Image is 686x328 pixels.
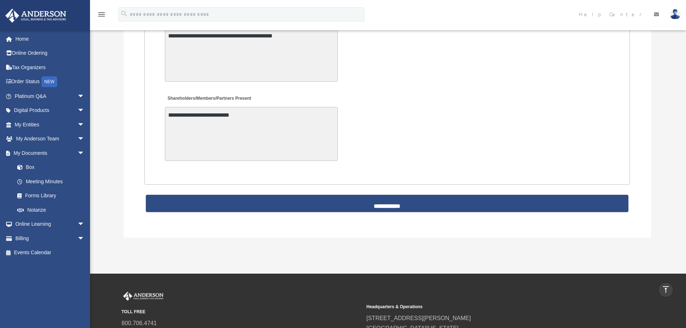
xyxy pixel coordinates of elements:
[97,13,106,19] a: menu
[3,9,68,23] img: Anderson Advisors Platinum Portal
[77,132,92,147] span: arrow_drop_down
[5,60,95,75] a: Tax Organizers
[77,146,92,161] span: arrow_drop_down
[77,89,92,104] span: arrow_drop_down
[165,94,253,104] label: Shareholders/Members/Partners Present
[41,76,57,87] div: NEW
[77,117,92,132] span: arrow_drop_down
[10,160,95,175] a: Box
[97,10,106,19] i: menu
[5,146,95,160] a: My Documentsarrow_drop_down
[367,315,471,321] a: [STREET_ADDRESS][PERSON_NAME]
[5,46,95,60] a: Online Ordering
[10,203,95,217] a: Notarize
[670,9,681,19] img: User Pic
[5,117,95,132] a: My Entitiesarrow_drop_down
[5,103,95,118] a: Digital Productsarrow_drop_down
[122,320,157,326] a: 800.706.4741
[5,231,95,246] a: Billingarrow_drop_down
[77,231,92,246] span: arrow_drop_down
[10,174,92,189] a: Meeting Minutes
[662,285,670,294] i: vertical_align_top
[77,217,92,232] span: arrow_drop_down
[5,132,95,146] a: My Anderson Teamarrow_drop_down
[77,103,92,118] span: arrow_drop_down
[5,89,95,103] a: Platinum Q&Aarrow_drop_down
[122,308,362,316] small: TOLL FREE
[10,189,95,203] a: Forms Library
[367,303,606,311] small: Headquarters & Operations
[5,246,95,260] a: Events Calendar
[5,217,95,232] a: Online Learningarrow_drop_down
[5,75,95,89] a: Order StatusNEW
[658,282,673,297] a: vertical_align_top
[5,32,95,46] a: Home
[120,10,128,18] i: search
[122,292,165,301] img: Anderson Advisors Platinum Portal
